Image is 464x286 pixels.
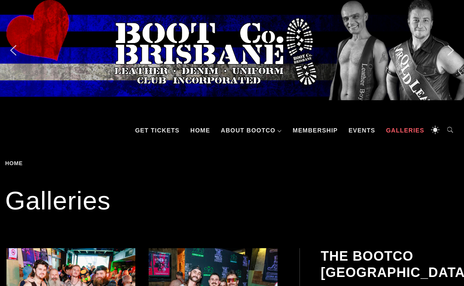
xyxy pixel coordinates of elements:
[186,117,214,143] a: Home
[5,160,26,166] a: Home
[288,117,342,143] a: Membership
[5,184,459,218] h1: Galleries
[6,43,20,57] img: previous arrow
[321,248,458,280] h2: The BootCo [GEOGRAPHIC_DATA]
[382,117,428,143] a: Galleries
[444,43,458,57] img: next arrow
[131,117,184,143] a: GET TICKETS
[344,117,379,143] a: Events
[5,160,72,166] div: Breadcrumbs
[217,117,286,143] a: About BootCo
